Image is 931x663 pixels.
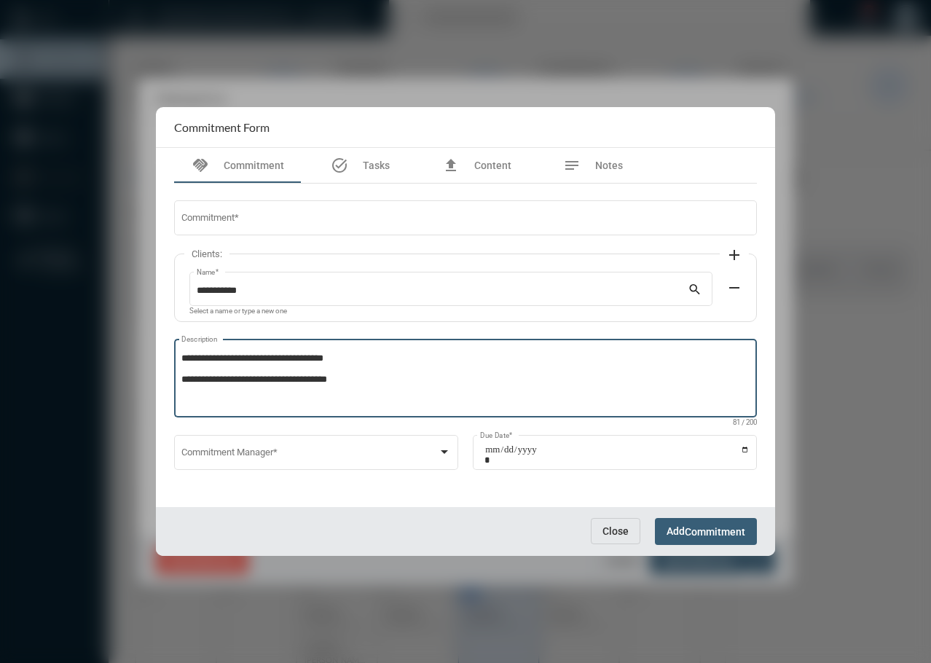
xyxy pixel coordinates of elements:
span: Commitment [685,526,745,538]
span: Close [602,525,629,537]
mat-icon: add [726,246,743,264]
mat-hint: 81 / 200 [733,419,757,427]
button: Close [591,518,640,544]
mat-icon: search [688,282,705,299]
mat-icon: file_upload [442,157,460,174]
mat-hint: Select a name or type a new one [189,307,287,315]
h2: Commitment Form [174,120,270,134]
span: Add [667,525,745,537]
mat-icon: task_alt [331,157,348,174]
label: Clients: [184,248,229,259]
span: Content [474,160,511,171]
mat-icon: handshake [192,157,209,174]
span: Commitment [224,160,284,171]
span: Tasks [363,160,390,171]
mat-icon: notes [563,157,581,174]
span: Notes [595,160,623,171]
mat-icon: remove [726,279,743,297]
button: AddCommitment [655,518,757,545]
